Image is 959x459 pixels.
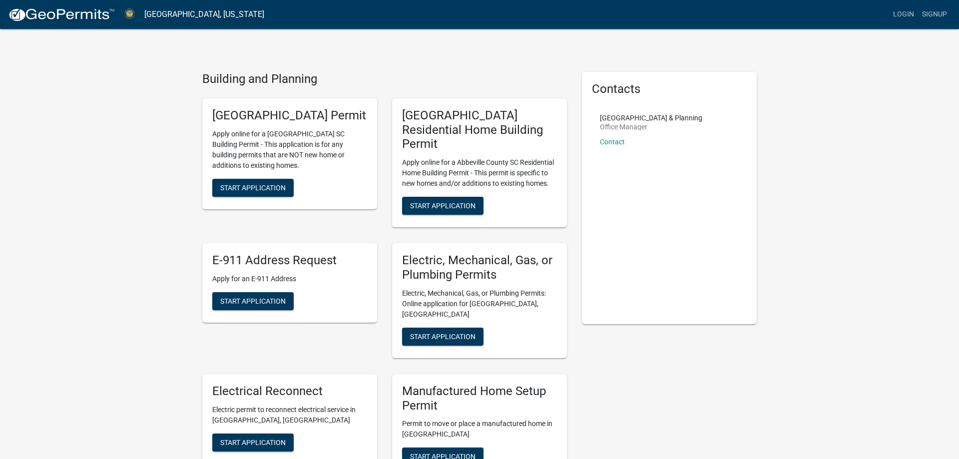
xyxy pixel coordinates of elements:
span: Start Application [220,297,286,305]
h5: Contacts [592,82,747,96]
p: Electric permit to reconnect electrical service in [GEOGRAPHIC_DATA], [GEOGRAPHIC_DATA] [212,405,367,426]
p: [GEOGRAPHIC_DATA] & Planning [600,114,702,121]
p: Apply online for a Abbeville County SC Residential Home Building Permit - This permit is specific... [402,157,557,189]
button: Start Application [402,197,483,215]
span: Start Application [410,332,476,340]
h5: Electrical Reconnect [212,384,367,399]
h5: Manufactured Home Setup Permit [402,384,557,413]
span: Start Application [220,438,286,446]
h5: [GEOGRAPHIC_DATA] Permit [212,108,367,123]
p: Permit to move or place a manufactured home in [GEOGRAPHIC_DATA] [402,419,557,440]
button: Start Application [212,434,294,452]
span: Start Application [410,202,476,210]
p: Office Manager [600,123,702,130]
h4: Building and Planning [202,72,567,86]
h5: E-911 Address Request [212,253,367,268]
p: Apply online for a [GEOGRAPHIC_DATA] SC Building Permit - This application is for any building pe... [212,129,367,171]
a: Login [889,5,918,24]
img: Abbeville County, South Carolina [123,7,136,21]
h5: Electric, Mechanical, Gas, or Plumbing Permits [402,253,557,282]
p: Apply for an E-911 Address [212,274,367,284]
h5: [GEOGRAPHIC_DATA] Residential Home Building Permit [402,108,557,151]
button: Start Application [212,292,294,310]
a: [GEOGRAPHIC_DATA], [US_STATE] [144,6,264,23]
a: Signup [918,5,951,24]
span: Start Application [220,183,286,191]
button: Start Application [402,328,483,346]
p: Electric, Mechanical, Gas, or Plumbing Permits: Online application for [GEOGRAPHIC_DATA], [GEOGRA... [402,288,557,320]
a: Contact [600,138,625,146]
button: Start Application [212,179,294,197]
